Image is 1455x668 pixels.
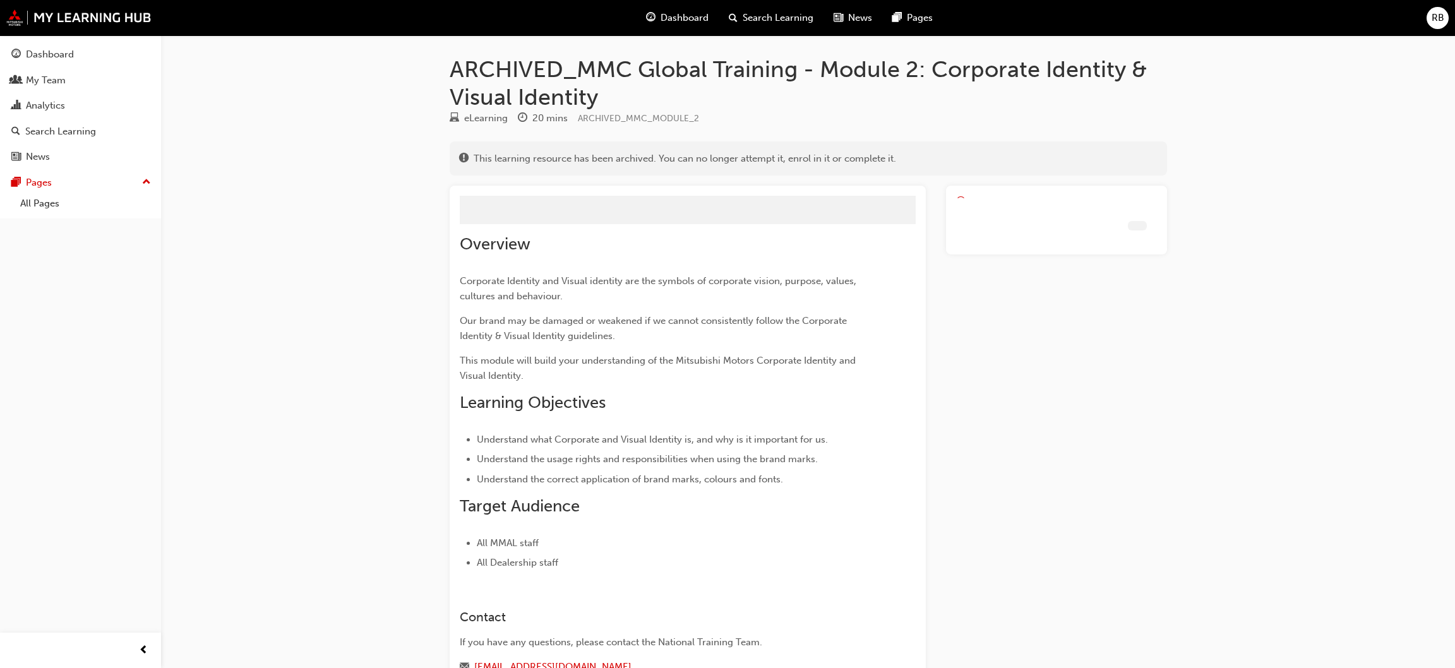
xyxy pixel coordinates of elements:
[848,11,872,25] span: News
[578,113,699,124] span: Learning resource code
[477,434,828,445] span: Understand what Corporate and Visual Identity is, and why is it important for us.
[460,315,849,342] span: Our brand may be damaged or weakened if we cannot consistently follow the Corporate Identity & Vi...
[5,171,156,194] button: Pages
[477,453,818,465] span: Understand the usage rights and responsibilities when using the brand marks.
[460,393,606,412] span: Learning Objectives
[11,49,21,61] span: guage-icon
[636,5,719,31] a: guage-iconDashboard
[11,75,21,86] span: people-icon
[26,47,74,62] div: Dashboard
[25,124,96,139] div: Search Learning
[11,126,20,138] span: search-icon
[11,152,21,163] span: news-icon
[907,11,933,25] span: Pages
[450,110,508,126] div: Type
[139,643,148,659] span: prev-icon
[15,194,156,213] a: All Pages
[477,557,558,568] span: All Dealership staff
[719,5,823,31] a: search-iconSearch Learning
[1432,11,1444,25] span: RB
[460,355,858,381] span: This module will build your understanding of the Mitsubishi Motors Corporate Identity and Visual ...
[26,176,52,190] div: Pages
[460,610,870,624] h3: Contact
[5,43,156,66] a: Dashboard
[892,10,902,26] span: pages-icon
[26,150,50,164] div: News
[518,113,527,124] span: clock-icon
[1427,7,1449,29] button: RB
[5,145,156,169] a: News
[882,5,943,31] a: pages-iconPages
[743,11,813,25] span: Search Learning
[460,234,530,254] span: Overview
[477,474,783,485] span: Understand the correct application of brand marks, colours and fonts.
[460,635,870,650] div: If you have any questions, please contact the National Training Team.
[518,110,568,126] div: Duration
[6,9,152,26] img: mmal
[661,11,709,25] span: Dashboard
[26,98,65,113] div: Analytics
[450,56,1167,110] h1: ARCHIVED_MMC Global Training - Module 2: Corporate Identity & Visual Identity
[459,153,469,165] span: exclaim-icon
[464,111,508,126] div: eLearning
[823,5,882,31] a: news-iconNews
[5,40,156,171] button: DashboardMy TeamAnalyticsSearch LearningNews
[11,100,21,112] span: chart-icon
[474,152,896,166] span: This learning resource has been archived. You can no longer attempt it, enrol in it or complete it.
[5,94,156,117] a: Analytics
[477,537,539,549] span: All MMAL staff
[11,177,21,189] span: pages-icon
[450,113,459,124] span: learningResourceType_ELEARNING-icon
[26,73,66,88] div: My Team
[646,10,656,26] span: guage-icon
[834,10,843,26] span: news-icon
[5,120,156,143] a: Search Learning
[460,275,859,302] span: Corporate Identity and Visual identity are the symbols of corporate vision, purpose, values, cult...
[532,111,568,126] div: 20 mins
[460,496,580,516] span: Target Audience
[5,69,156,92] a: My Team
[142,174,151,191] span: up-icon
[729,10,738,26] span: search-icon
